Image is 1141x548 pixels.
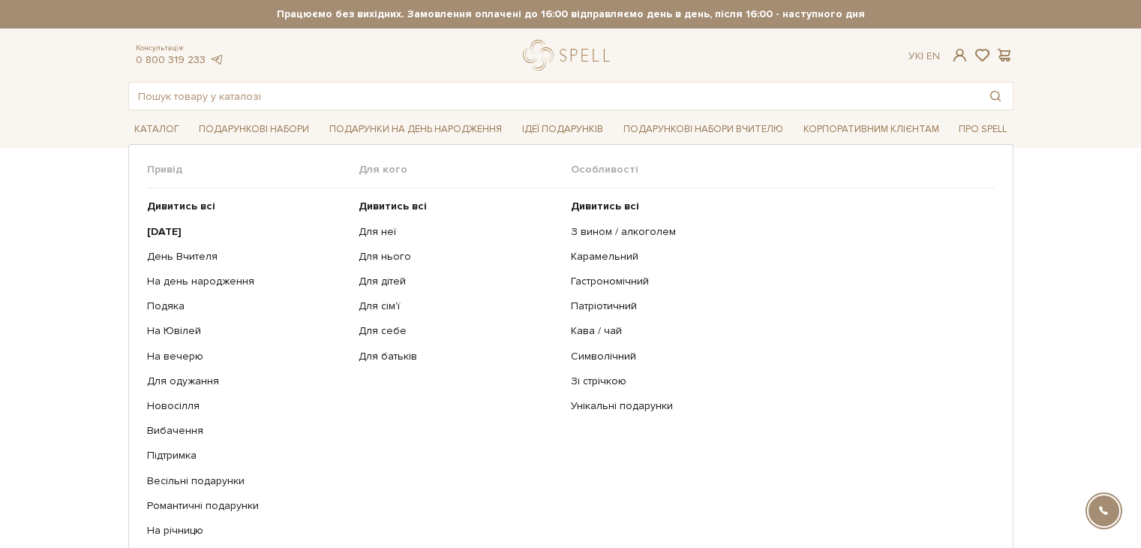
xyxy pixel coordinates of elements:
a: Підтримка [147,449,348,462]
a: telegram [209,53,224,66]
button: Пошук товару у каталозі [978,83,1013,110]
a: Символічний [571,350,983,363]
a: Про Spell [953,118,1013,141]
span: Особливості [571,163,995,176]
input: Пошук товару у каталозі [129,83,978,110]
span: Консультація: [136,44,224,53]
a: Подарункові набори Вчителю [617,116,789,142]
a: Для себе [359,324,560,338]
a: En [926,50,940,62]
a: Вибачення [147,424,348,438]
a: На Ювілей [147,324,348,338]
a: Для батьків [359,350,560,363]
b: Дивитись всі [359,200,427,212]
a: Корпоративним клієнтам [797,118,945,141]
a: Подарункові набори [193,118,315,141]
a: Для неї [359,225,560,239]
a: [DATE] [147,225,348,239]
b: [DATE] [147,225,182,238]
a: Дивитись всі [571,200,983,213]
a: Зі стрічкою [571,375,983,388]
b: Дивитись всі [147,200,215,212]
span: | [921,50,923,62]
a: Кава / чай [571,324,983,338]
a: Для дітей [359,275,560,288]
a: Подарунки на День народження [323,118,508,141]
a: Гастрономічний [571,275,983,288]
a: Романтичні подарунки [147,499,348,513]
a: Дивитись всі [359,200,560,213]
a: Ідеї подарунків [516,118,609,141]
a: Унікальні подарунки [571,399,983,413]
a: Новосілля [147,399,348,413]
a: Каталог [128,118,185,141]
a: Дивитись всі [147,200,348,213]
a: Патріотичний [571,300,983,313]
a: З вином / алкоголем [571,225,983,239]
a: Весільні подарунки [147,474,348,488]
a: На річницю [147,524,348,537]
a: Для сім'ї [359,300,560,313]
a: На день народження [147,275,348,288]
a: 0 800 319 233 [136,53,206,66]
a: Для нього [359,250,560,263]
a: logo [523,40,617,71]
strong: Працюємо без вихідних. Замовлення оплачені до 16:00 відправляємо день в день, після 16:00 - насту... [128,8,1013,21]
a: Подяка [147,300,348,313]
b: Дивитись всі [571,200,639,212]
span: Привід [147,163,359,176]
a: На вечерю [147,350,348,363]
a: Карамельний [571,250,983,263]
a: День Вчителя [147,250,348,263]
div: Ук [908,50,940,63]
span: Для кого [359,163,571,176]
a: Для одужання [147,375,348,388]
